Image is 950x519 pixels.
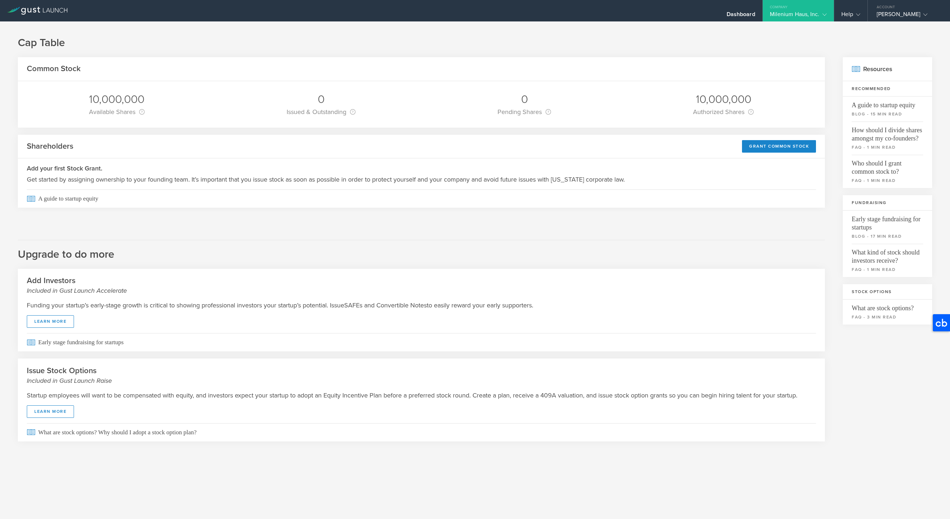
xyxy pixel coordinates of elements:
[852,97,923,109] span: A guide to startup equity
[852,155,923,176] span: Who should I grant common stock to?
[852,244,923,265] span: What kind of stock should investors receive?
[89,92,145,107] div: 10,000,000
[727,11,755,21] div: Dashboard
[852,122,923,143] span: How should I divide shares amongst my co-founders?
[287,92,356,107] div: 0
[877,11,937,21] div: [PERSON_NAME]
[843,284,932,300] h3: Stock Options
[27,189,816,208] span: A guide to startup equity
[498,92,551,107] div: 0
[18,240,825,262] h2: Upgrade to do more
[27,64,81,74] h2: Common Stock
[852,111,923,117] small: blog - 15 min read
[27,301,816,310] p: Funding your startup’s early-stage growth is critical to showing professional investors your star...
[18,423,825,441] a: What are stock options? Why should I adopt a stock option plan?
[693,107,754,117] div: Authorized Shares
[27,405,74,418] a: learn more
[914,485,950,519] iframe: Chat Widget
[27,391,816,400] p: Startup employees will want to be compensated with equity, and investors expect your startup to a...
[843,300,932,325] a: What are stock options?faq - 3 min read
[27,286,816,295] small: Included in Gust Launch Accelerate
[27,333,816,351] span: Early stage fundraising for startups
[27,423,816,441] span: What are stock options? Why should I adopt a stock option plan?
[18,333,825,351] a: Early stage fundraising for startups
[843,97,932,122] a: A guide to startup equityblog - 15 min read
[852,144,923,150] small: faq - 1 min read
[852,300,923,312] span: What are stock options?
[843,81,932,97] h3: Recommended
[843,122,932,155] a: How should I divide shares amongst my co-founders?faq - 1 min read
[18,36,932,50] h1: Cap Table
[693,92,754,107] div: 10,000,000
[27,376,816,385] small: Included in Gust Launch Raise
[742,140,816,153] div: Grant Common Stock
[287,107,356,117] div: Issued & Outstanding
[27,366,816,385] h2: Issue Stock Options
[344,301,427,310] span: SAFEs and Convertible Notes
[852,233,923,239] small: blog - 17 min read
[27,164,816,173] h3: Add your first Stock Grant.
[843,155,932,188] a: Who should I grant common stock to?faq - 1 min read
[852,211,923,232] span: Early stage fundraising for startups
[852,266,923,273] small: faq - 1 min read
[770,11,827,21] div: Milenium Haus, Inc.
[843,244,932,277] a: What kind of stock should investors receive?faq - 1 min read
[852,314,923,320] small: faq - 3 min read
[843,195,932,211] h3: Fundraising
[498,107,551,117] div: Pending Shares
[89,107,145,117] div: Available Shares
[843,57,932,81] h2: Resources
[27,276,816,295] h2: Add Investors
[841,11,860,21] div: Help
[27,315,74,328] a: learn more
[852,177,923,184] small: faq - 1 min read
[843,211,932,244] a: Early stage fundraising for startupsblog - 17 min read
[18,189,825,208] a: A guide to startup equity
[27,175,816,184] p: Get started by assigning ownership to your founding team. It’s important that you issue stock as ...
[27,141,73,152] h2: Shareholders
